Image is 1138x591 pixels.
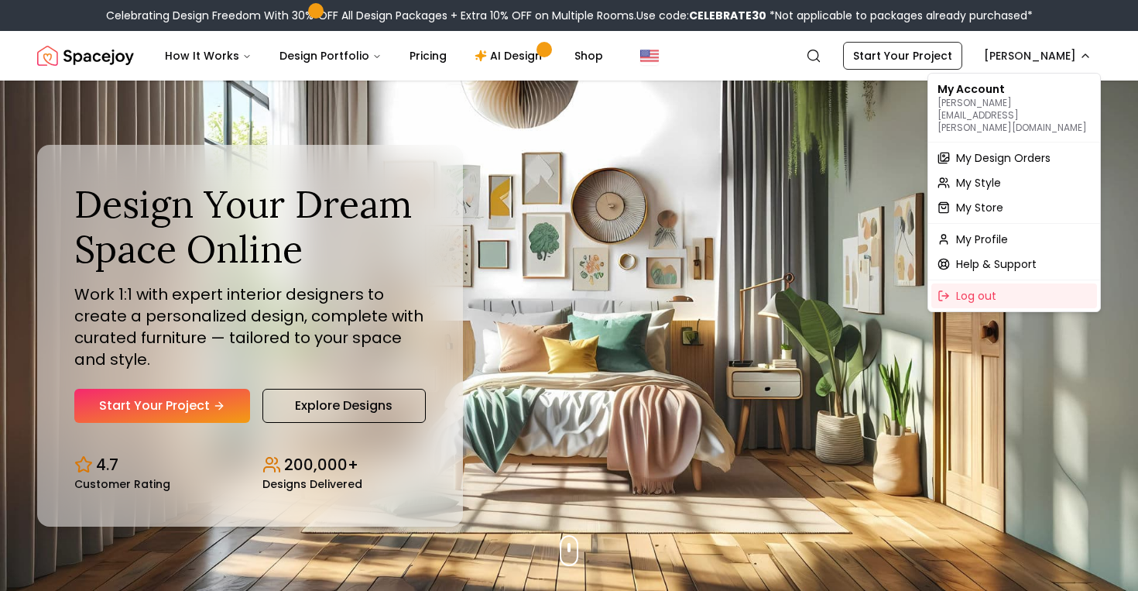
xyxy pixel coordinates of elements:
[931,146,1097,170] a: My Design Orders
[956,175,1001,191] span: My Style
[927,73,1101,312] div: [PERSON_NAME]
[956,288,996,304] span: Log out
[931,252,1097,277] a: Help & Support
[956,232,1008,247] span: My Profile
[931,170,1097,195] a: My Style
[931,195,1097,220] a: My Store
[937,97,1091,134] p: [PERSON_NAME][EMAIL_ADDRESS][PERSON_NAME][DOMAIN_NAME]
[931,77,1097,139] div: My Account
[956,150,1051,166] span: My Design Orders
[956,200,1003,215] span: My Store
[956,256,1037,272] span: Help & Support
[931,227,1097,252] a: My Profile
